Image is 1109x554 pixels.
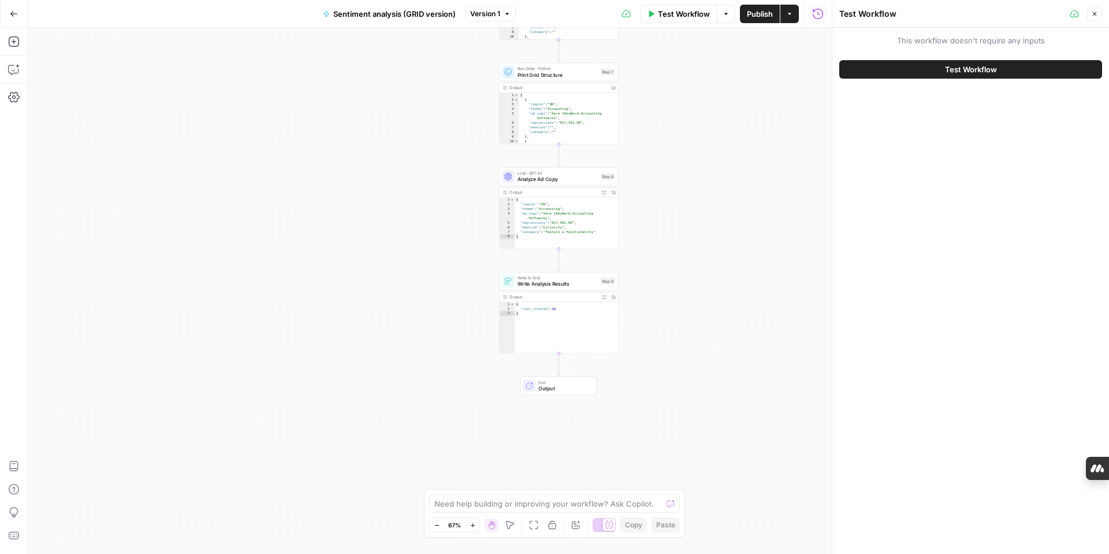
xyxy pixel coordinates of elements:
[600,278,615,285] div: Step 9
[558,249,560,271] g: Edge from step_8 to step_9
[509,84,606,91] div: Output
[600,69,615,76] div: Step 7
[514,39,518,43] span: Toggle code folding, rows 11 through 19
[652,518,680,533] button: Paste
[500,29,519,34] div: 9
[499,167,618,249] div: LLM · GPT-4.1Analyze Ad CopyStep 8Output{ "region":"UK", "theme":"Accounting", "ad_copy":"Xero {K...
[500,102,519,106] div: 3
[500,220,515,225] div: 5
[510,197,514,202] span: Toggle code folding, rows 1 through 8
[499,376,618,395] div: EndOutput
[538,379,590,386] span: End
[625,520,642,530] span: Copy
[839,60,1102,79] button: Test Workflow
[518,275,597,281] span: Write to Grid
[509,189,597,195] div: Output
[500,34,519,39] div: 10
[500,197,515,202] div: 1
[740,5,780,23] button: Publish
[839,35,1102,46] span: This workflow doesn't require any inputs
[500,97,519,102] div: 2
[510,302,514,306] span: Toggle code folding, rows 1 through 3
[518,280,597,287] span: Write Analysis Results
[945,64,997,75] span: Test Workflow
[620,518,647,533] button: Copy
[333,8,456,20] span: Sentiment analysis (GRID version)
[500,306,515,311] div: 2
[658,8,710,20] span: Test Workflow
[656,520,675,530] span: Paste
[640,5,717,23] button: Test Workflow
[500,211,515,220] div: 4
[500,143,519,148] div: 11
[514,97,518,102] span: Toggle code folding, rows 2 through 9
[500,93,519,97] div: 1
[518,175,597,183] span: Analyze Ad Copy
[470,9,500,19] span: Version 1
[500,130,519,134] div: 8
[500,106,519,111] div: 4
[518,65,597,72] span: Run Code · Python
[500,111,519,120] div: 5
[500,225,515,230] div: 6
[500,139,519,143] div: 10
[500,302,515,306] div: 1
[465,6,516,21] button: Version 1
[500,206,515,211] div: 3
[500,120,519,125] div: 6
[500,125,519,130] div: 7
[558,40,560,62] g: Edge from step_6 to step_7
[514,93,518,97] span: Toggle code folding, rows 1 through 130
[518,71,597,79] span: Print Grid Structure
[558,353,560,376] g: Edge from step_9 to end
[600,173,615,180] div: Step 8
[500,39,519,43] div: 11
[747,8,773,20] span: Publish
[558,145,560,167] g: Edge from step_7 to step_8
[509,294,597,300] div: Output
[518,170,597,176] span: LLM · GPT-4.1
[500,134,519,139] div: 9
[500,311,515,316] div: 3
[500,230,515,234] div: 7
[500,234,515,239] div: 8
[499,272,618,353] div: Write to GridWrite Analysis ResultsStep 9Output{ "rows_created":16}
[514,139,518,143] span: Toggle code folding, rows 10 through 17
[316,5,463,23] button: Sentiment analysis (GRID version)
[499,63,618,145] div: Run Code · PythonPrint Grid StructureStep 7Output[ { "region":"UK", "theme":"Accounting", "ad_cop...
[538,385,590,392] span: Output
[500,202,515,206] div: 2
[500,25,519,29] div: 8
[448,520,461,530] span: 67%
